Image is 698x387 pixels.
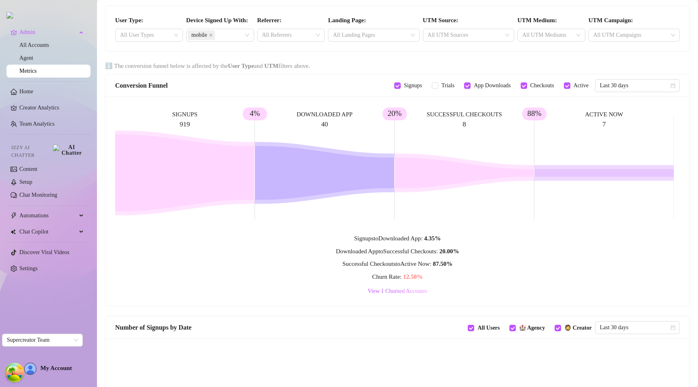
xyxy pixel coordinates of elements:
strong: 20.00 % [439,248,459,254]
a: Home [19,88,33,95]
img: Chat Copilot [11,229,16,235]
span: thunderbolt [11,212,17,219]
span: mobile [191,31,207,40]
a: Setup [19,179,32,185]
span: Supercreator Team [7,334,78,346]
span: Admin [19,26,77,39]
span: View 1 Churned Accounts [368,288,427,294]
span: Number of Signups by Date [115,322,191,332]
strong: 87.50 % [433,261,452,267]
a: All Accounts [19,42,49,48]
span: Last 30 days [600,80,675,92]
div: Conversion Funnel [115,80,394,90]
strong: User Type: [115,17,143,23]
img: AD_cMMTxCeTpmN1d5MnKJ1j-_uXZCpTKapSSqNGg4PyXtR_tCW7gZXTNmFz2tpVv9LSyNV7ff1CaS4f4q0HLYKULQOwoM5GQR... [25,363,36,374]
a: Metrics [19,68,37,74]
strong: Referrer: [257,17,282,23]
a: Discover Viral Videos [19,249,69,255]
strong: Landing Page: [328,17,366,23]
img: logo.svg [6,12,13,19]
strong: UTM [264,63,278,69]
strong: 12.50 % [403,273,423,280]
button: View 1 Churned Accounts [364,286,430,296]
span: build [4,375,10,381]
span: Izzy AI Chatter [11,144,50,159]
span: Downloaded App to Successful Checkouts : [336,248,459,254]
button: Open Tanstack query devtools [6,364,23,381]
span: info [105,63,113,69]
a: Chat Monitoring [19,192,57,198]
strong: UTM Campaign: [589,17,633,23]
a: Settings [19,265,38,271]
a: Creator Analytics [19,101,84,114]
span: Signups to Downloaded App : [354,235,441,242]
span: 🧔 Creator [561,324,595,332]
a: Team Analytics [19,121,55,127]
span: 🏰 Agency [516,324,548,332]
div: The conversion funnel below is affected by the and filters above. [105,61,690,71]
span: calendar [671,83,675,88]
span: All Users [474,324,503,332]
span: Trials [438,81,458,90]
span: Last 30 days [600,322,675,334]
span: Churn Rate: [372,273,423,280]
a: Content [19,166,37,172]
span: close [209,33,213,37]
strong: 4.35 % [424,235,441,242]
span: App Downloads [471,81,514,90]
span: Chat Copilot [19,225,77,238]
span: Active [570,81,592,90]
strong: User Type [228,63,254,69]
span: My Account [40,365,72,371]
strong: UTM Source: [423,17,458,23]
span: Checkouts [527,81,557,90]
span: Successful Checkouts to Active Now : [343,261,452,267]
span: Signups [401,81,425,90]
span: mobile [188,30,215,40]
span: calendar [671,325,675,330]
img: AI Chatter [53,145,84,156]
strong: UTM Medium: [517,17,557,23]
span: crown [11,29,17,36]
span: Automations [19,209,77,222]
a: Agent [19,55,33,61]
strong: Device Signed Up With: [186,17,248,23]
